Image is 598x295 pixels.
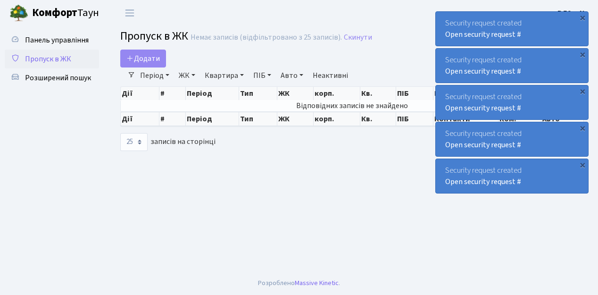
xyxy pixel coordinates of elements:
th: # [159,87,186,100]
a: Авто [277,67,307,84]
span: Розширений пошук [25,73,91,83]
div: Security request created [436,85,588,119]
a: Квартира [201,67,248,84]
th: корп. [314,87,360,100]
div: × [578,50,587,59]
div: × [578,86,587,96]
a: Розширений пошук [5,68,99,87]
a: Massive Kinetic [295,278,339,288]
th: # [159,112,186,126]
span: Пропуск в ЖК [120,28,188,44]
th: Період [186,112,239,126]
a: Додати [120,50,166,67]
th: корп. [314,112,360,126]
div: × [578,13,587,22]
a: Неактивні [309,67,352,84]
a: Open security request # [445,66,521,76]
div: Security request created [436,12,588,46]
label: записів на сторінці [120,133,216,151]
div: Немає записів (відфільтровано з 25 записів). [191,33,342,42]
a: ВЛ2 -. К. [557,8,587,19]
a: Панель управління [5,31,99,50]
b: ВЛ2 -. К. [557,8,587,18]
a: Open security request # [445,29,521,40]
a: ПІБ [249,67,275,84]
th: Кв. [360,87,396,100]
th: Контакти [433,87,499,100]
a: Період [136,67,173,84]
a: Open security request # [445,177,521,187]
th: ЖК [277,87,314,100]
a: Open security request # [445,103,521,113]
a: Скинути [344,33,372,42]
a: Пропуск в ЖК [5,50,99,68]
div: Security request created [436,122,588,156]
th: Період [186,87,239,100]
th: ПІБ [396,87,433,100]
div: × [578,123,587,133]
img: logo.png [9,4,28,23]
th: Тип [239,112,277,126]
th: ПІБ [396,112,433,126]
div: Розроблено . [258,278,340,288]
th: Контакти [433,112,499,126]
th: Тип [239,87,277,100]
div: Security request created [436,49,588,83]
th: ЖК [277,112,314,126]
span: Додати [126,53,160,64]
span: Панель управління [25,35,89,45]
select: записів на сторінці [120,133,148,151]
div: × [578,160,587,169]
b: Комфорт [32,5,77,20]
th: Дії [121,112,159,126]
span: Таун [32,5,99,21]
div: Security request created [436,159,588,193]
th: Дії [121,87,159,100]
td: Відповідних записів не знайдено [121,100,584,111]
span: Пропуск в ЖК [25,54,71,64]
a: Open security request # [445,140,521,150]
th: Кв. [360,112,396,126]
button: Переключити навігацію [118,5,141,21]
a: ЖК [175,67,199,84]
